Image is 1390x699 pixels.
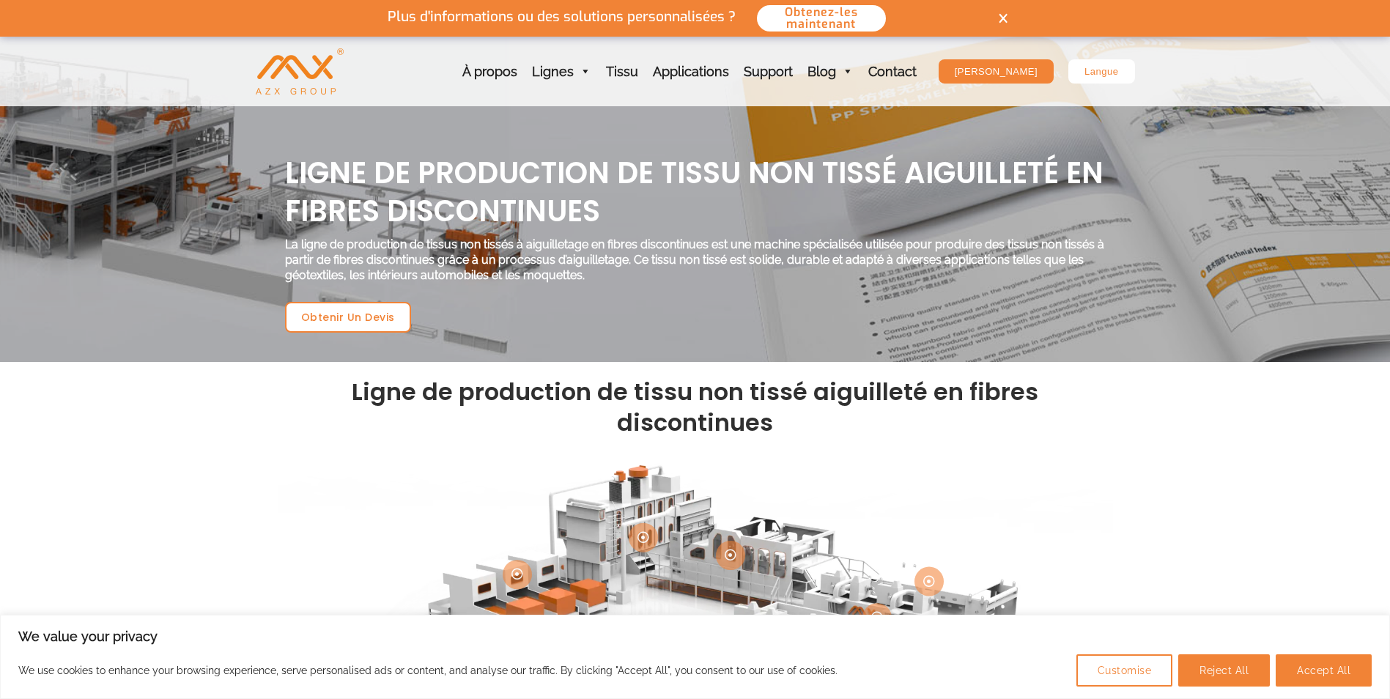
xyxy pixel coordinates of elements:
[285,377,1106,437] h2: Ligne de production de tissu non tissé aiguilleté en fibres discontinues
[1178,654,1270,687] button: Reject All
[599,37,646,106] a: Tissu
[939,59,1054,84] a: [PERSON_NAME]
[1276,654,1372,687] button: Accept All
[285,237,1106,283] p: La ligne de production de tissus non tissés à aiguilletage en fibres discontinues est une machine...
[18,662,838,679] p: We use cookies to enhance your browsing experience, serve personalised ads or content, and analys...
[1068,59,1134,84] a: Langue
[800,37,861,106] a: Blog
[646,37,736,106] a: Applications
[301,312,395,322] span: Obtenir un devis
[285,154,1106,230] h1: Ligne de production de tissu non tissé aiguilleté en fibres discontinues
[736,37,800,106] a: Support
[18,628,1372,646] p: We value your privacy
[455,37,525,106] a: À propos
[285,302,411,333] a: Obtenir un devis
[861,37,924,106] a: Contact
[755,4,887,33] button: Obtenez-les maintenant
[525,37,599,106] a: Lignes
[367,9,756,26] p: Plus d'informations ou des solutions personnalisées ?
[1076,654,1173,687] button: Customise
